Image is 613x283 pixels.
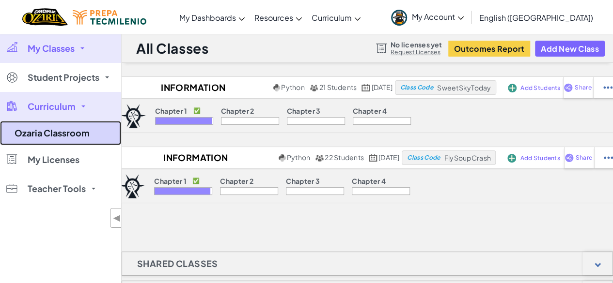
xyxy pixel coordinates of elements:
[325,153,364,162] span: 22 Students
[250,4,307,30] a: Resources
[353,107,387,115] p: Chapter 4
[122,252,233,276] h1: Shared Classes
[407,155,440,161] span: Class Code
[113,80,271,95] h2: Information Technologies 615
[315,154,324,162] img: MultipleUsers.png
[312,13,352,23] span: Curriculum
[564,83,573,92] img: IconShare_Purple.svg
[279,154,286,162] img: python.png
[254,13,293,23] span: Resources
[192,177,200,185] p: ✅
[307,4,365,30] a: Curriculum
[391,48,442,56] a: Request Licenses
[520,85,560,91] span: Add Students
[73,10,146,25] img: Tecmilenio logo
[378,153,399,162] span: [DATE]
[28,155,79,164] span: My Licenses
[273,84,281,91] img: python.png
[576,155,592,161] span: Share
[575,85,591,90] span: Share
[28,102,76,111] span: Curriculum
[286,177,320,185] p: Chapter 3
[448,41,530,57] button: Outcomes Report
[520,155,560,161] span: Add Students
[565,153,574,162] img: IconShare_Purple.svg
[281,83,304,91] span: Python
[386,2,469,32] a: My Account
[221,107,254,115] p: Chapter 2
[179,13,236,23] span: My Dashboards
[604,153,613,162] img: IconStudentEllipsis.svg
[603,83,613,92] img: IconStudentEllipsis.svg
[391,10,407,26] img: avatar
[362,84,370,91] img: calendar.svg
[352,177,386,185] p: Chapter 4
[310,84,318,91] img: MultipleUsers.png
[28,73,99,82] span: Student Projects
[391,41,442,48] span: No licenses yet
[220,177,253,185] p: Chapter 2
[28,44,75,53] span: My Classes
[112,150,402,165] a: Information Technologies 616 Python 22 Students [DATE]
[120,104,146,128] img: logo
[444,153,491,162] span: FlySoupCrash
[474,4,598,30] a: English ([GEOGRAPHIC_DATA])
[174,4,250,30] a: My Dashboards
[287,153,310,162] span: Python
[113,80,395,95] a: Information Technologies 615 Python 21 Students [DATE]
[22,7,67,27] a: Ozaria by CodeCombat logo
[113,211,121,225] span: ◀
[371,83,392,91] span: [DATE]
[508,84,517,92] img: IconAddStudents.svg
[155,107,188,115] p: Chapter 1
[154,177,187,185] p: Chapter 1
[400,85,433,90] span: Class Code
[22,7,67,27] img: Home
[507,154,516,163] img: IconAddStudents.svg
[287,107,321,115] p: Chapter 3
[319,83,357,91] span: 21 Students
[369,154,377,162] img: calendar.svg
[112,150,276,165] h2: Information Technologies 616
[479,13,593,23] span: English ([GEOGRAPHIC_DATA])
[437,83,491,92] span: SweetSkyToday
[119,174,145,198] img: logo
[193,107,201,115] p: ✅
[412,12,464,22] span: My Account
[136,39,208,58] h1: All Classes
[28,184,86,193] span: Teacher Tools
[535,41,605,57] button: Add New Class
